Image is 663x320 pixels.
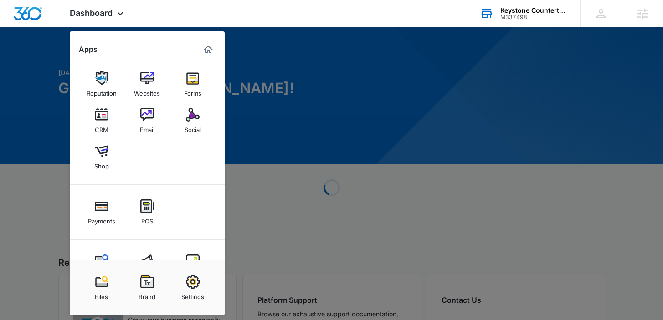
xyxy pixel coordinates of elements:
[87,85,117,97] div: Reputation
[140,122,154,133] div: Email
[175,103,210,138] a: Social
[134,85,160,97] div: Websites
[175,250,210,284] a: Intelligence
[500,7,567,14] div: account name
[79,45,98,54] h2: Apps
[175,67,210,102] a: Forms
[185,122,201,133] div: Social
[95,289,108,300] div: Files
[141,213,153,225] div: POS
[84,67,119,102] a: Reputation
[84,103,119,138] a: CRM
[95,122,108,133] div: CRM
[130,67,164,102] a: Websites
[130,250,164,284] a: Ads
[70,8,113,18] span: Dashboard
[84,195,119,229] a: Payments
[139,289,155,300] div: Brand
[181,289,204,300] div: Settings
[201,42,216,57] a: Marketing 360® Dashboard
[175,270,210,305] a: Settings
[184,85,201,97] div: Forms
[94,158,109,170] div: Shop
[84,250,119,284] a: Content
[130,103,164,138] a: Email
[500,14,567,20] div: account id
[130,195,164,229] a: POS
[84,140,119,174] a: Shop
[88,213,115,225] div: Payments
[84,270,119,305] a: Files
[130,270,164,305] a: Brand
